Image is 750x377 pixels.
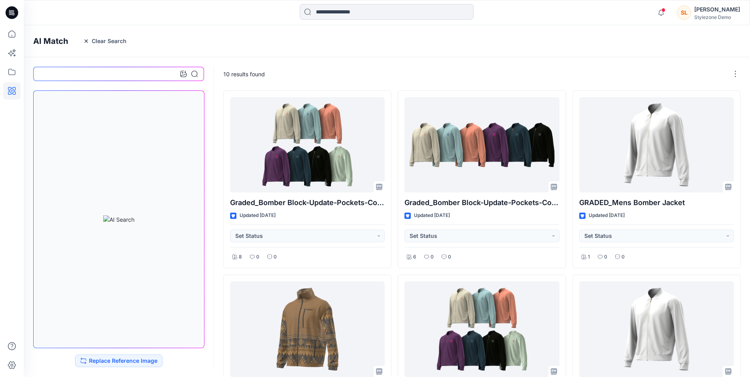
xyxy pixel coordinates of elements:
p: Updated [DATE] [240,211,276,220]
p: 6 [413,253,416,261]
img: AI Search [103,215,134,224]
a: GRADED_Mens Bomber Jacket [579,97,734,192]
p: GRADED_Mens Bomber Jacket [579,197,734,208]
div: SL [677,6,691,20]
a: GRADED_Mens Bomber Jacket [579,281,734,377]
button: Clear Search [78,35,132,47]
div: Stylezone Demo [694,14,740,20]
p: Updated [DATE] [589,211,625,220]
p: 0 [604,253,607,261]
p: Graded_Bomber Block-Update-Pockets-Color [230,197,385,208]
div: [PERSON_NAME] [694,5,740,14]
p: Graded_Bomber Block-Update-Pockets-Color [404,197,559,208]
p: 0 [622,253,625,261]
p: 0 [431,253,434,261]
p: 10 results found [223,70,265,78]
a: Graded_Bomber Block-Update-Pockets-Color [404,281,559,377]
p: 0 [256,253,259,261]
h4: AI Match [33,36,68,46]
a: Hooye_Jacket [230,281,385,377]
p: 1 [588,253,590,261]
p: 0 [448,253,451,261]
button: Replace Reference Image [75,354,162,367]
p: 0 [274,253,277,261]
p: 8 [239,253,242,261]
a: Graded_Bomber Block-Update-Pockets-Color [404,97,559,192]
a: Graded_Bomber Block-Update-Pockets-Color [230,97,385,192]
p: Updated [DATE] [414,211,450,220]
